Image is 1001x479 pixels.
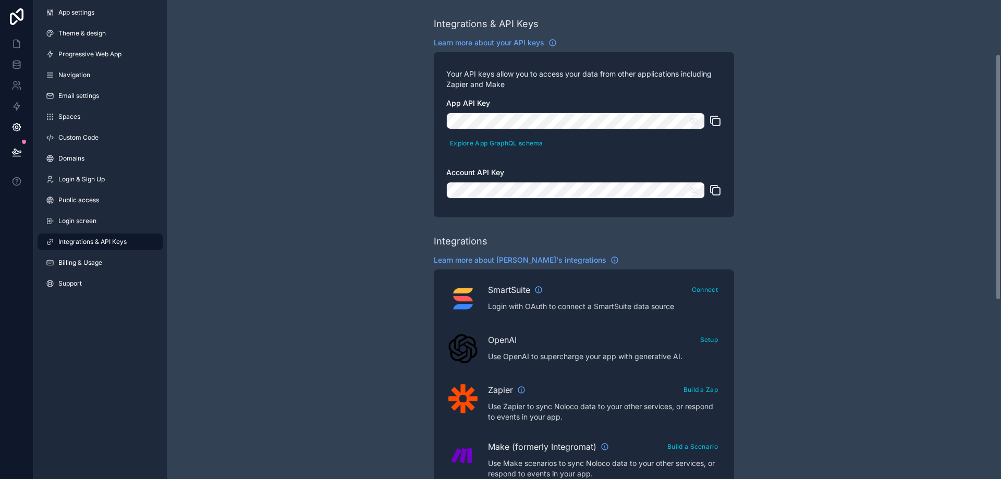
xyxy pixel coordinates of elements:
[434,255,619,265] a: Learn more about [PERSON_NAME]'s integrations
[488,334,517,346] span: OpenAI
[58,154,84,163] span: Domains
[488,384,513,396] span: Zapier
[434,17,539,31] div: Integrations & API Keys
[488,284,530,296] span: SmartSuite
[446,136,547,151] button: Explore App GraphQL schema
[697,332,722,347] button: Setup
[38,25,163,42] a: Theme & design
[38,129,163,146] a: Custom Code
[434,255,606,265] span: Learn more about [PERSON_NAME]'s integrations
[58,175,105,183] span: Login & Sign Up
[38,46,163,63] a: Progressive Web App
[58,92,99,100] span: Email settings
[38,67,163,83] a: Navigation
[446,99,490,107] span: App API Key
[446,137,547,148] a: Explore App GraphQL schema
[434,234,487,249] div: Integrations
[38,254,163,271] a: Billing & Usage
[38,150,163,167] a: Domains
[434,38,544,48] span: Learn more about your API keys
[448,284,478,313] img: SmartSuite
[488,458,722,479] p: Use Make scenarios to sync Noloco data to your other services, or respond to events in your app.
[434,38,557,48] a: Learn more about your API keys
[38,275,163,292] a: Support
[58,29,106,38] span: Theme & design
[488,351,722,362] p: Use OpenAI to supercharge your app with generative AI.
[446,69,722,90] p: Your API keys allow you to access your data from other applications including Zapier and Make
[488,401,722,422] p: Use Zapier to sync Noloco data to your other services, or respond to events in your app.
[664,439,722,454] button: Build a Scenario
[58,217,96,225] span: Login screen
[38,171,163,188] a: Login & Sign Up
[58,238,127,246] span: Integrations & API Keys
[488,301,722,312] p: Login with OAuth to connect a SmartSuite data source
[58,259,102,267] span: Billing & Usage
[688,284,722,294] a: Connect
[38,88,163,104] a: Email settings
[680,382,722,397] button: Build a Zap
[488,440,596,453] span: Make (formerly Integromat)
[680,384,722,394] a: Build a Zap
[58,113,80,121] span: Spaces
[38,234,163,250] a: Integrations & API Keys
[38,4,163,21] a: App settings
[688,282,722,297] button: Connect
[38,192,163,208] a: Public access
[446,168,504,177] span: Account API Key
[58,133,99,142] span: Custom Code
[58,71,90,79] span: Navigation
[664,440,722,451] a: Build a Scenario
[448,334,478,363] img: OpenAI
[58,279,82,288] span: Support
[448,441,478,470] img: Make (formerly Integromat)
[58,196,99,204] span: Public access
[697,334,722,344] a: Setup
[58,8,94,17] span: App settings
[58,50,121,58] span: Progressive Web App
[38,213,163,229] a: Login screen
[38,108,163,125] a: Spaces
[448,384,478,413] img: Zapier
